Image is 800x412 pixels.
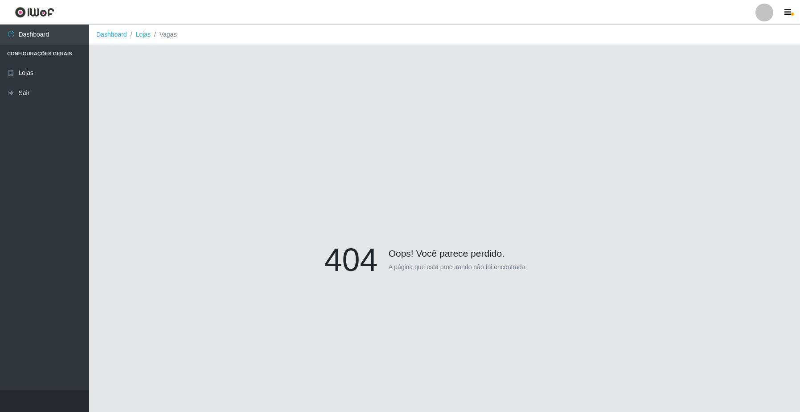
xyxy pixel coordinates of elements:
p: A página que está procurando não foi encontrada. [389,262,527,272]
img: CoreUI Logo [15,7,54,18]
a: Dashboard [96,31,127,38]
h1: 404 [324,241,378,279]
a: Lojas [135,31,150,38]
li: Vagas [151,30,177,39]
nav: breadcrumb [89,25,800,45]
h4: Oops! Você parece perdido. [324,241,565,259]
